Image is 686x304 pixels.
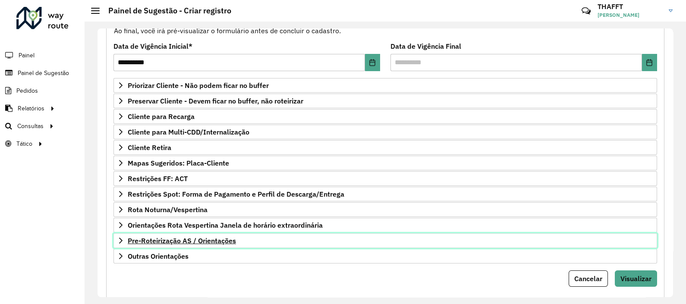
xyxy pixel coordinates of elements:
[113,94,657,108] a: Preservar Cliente - Devem ficar no buffer, não roteirizar
[642,54,657,71] button: Choose Date
[113,156,657,170] a: Mapas Sugeridos: Placa-Cliente
[598,3,662,11] h3: THAFFT
[128,82,269,89] span: Priorizar Cliente - Não podem ficar no buffer
[390,41,461,51] label: Data de Vigência Final
[16,86,38,95] span: Pedidos
[113,41,192,51] label: Data de Vigência Inicial
[128,191,344,197] span: Restrições Spot: Forma de Pagamento e Perfil de Descarga/Entrega
[365,54,380,71] button: Choose Date
[16,139,32,148] span: Tático
[128,160,229,166] span: Mapas Sugeridos: Placa-Cliente
[128,144,171,151] span: Cliente Retira
[128,128,249,135] span: Cliente para Multi-CDD/Internalização
[577,2,595,20] a: Contato Rápido
[18,104,44,113] span: Relatórios
[113,78,657,93] a: Priorizar Cliente - Não podem ficar no buffer
[113,171,657,186] a: Restrições FF: ACT
[574,274,602,283] span: Cancelar
[113,109,657,124] a: Cliente para Recarga
[113,202,657,217] a: Rota Noturna/Vespertina
[18,69,69,78] span: Painel de Sugestão
[569,270,608,287] button: Cancelar
[113,249,657,263] a: Outras Orientações
[128,237,236,244] span: Pre-Roteirização AS / Orientações
[128,206,208,213] span: Rota Noturna/Vespertina
[113,125,657,139] a: Cliente para Multi-CDD/Internalização
[128,253,189,260] span: Outras Orientações
[113,218,657,232] a: Orientações Rota Vespertina Janela de horário extraordinária
[17,122,44,131] span: Consultas
[113,187,657,201] a: Restrições Spot: Forma de Pagamento e Perfil de Descarga/Entrega
[598,11,662,19] span: [PERSON_NAME]
[113,233,657,248] a: Pre-Roteirização AS / Orientações
[113,140,657,155] a: Cliente Retira
[100,6,231,16] h2: Painel de Sugestão - Criar registro
[128,175,188,182] span: Restrições FF: ACT
[128,97,303,104] span: Preservar Cliente - Devem ficar no buffer, não roteirizar
[128,222,323,229] span: Orientações Rota Vespertina Janela de horário extraordinária
[615,270,657,287] button: Visualizar
[620,274,651,283] span: Visualizar
[128,113,195,120] span: Cliente para Recarga
[19,51,35,60] span: Painel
